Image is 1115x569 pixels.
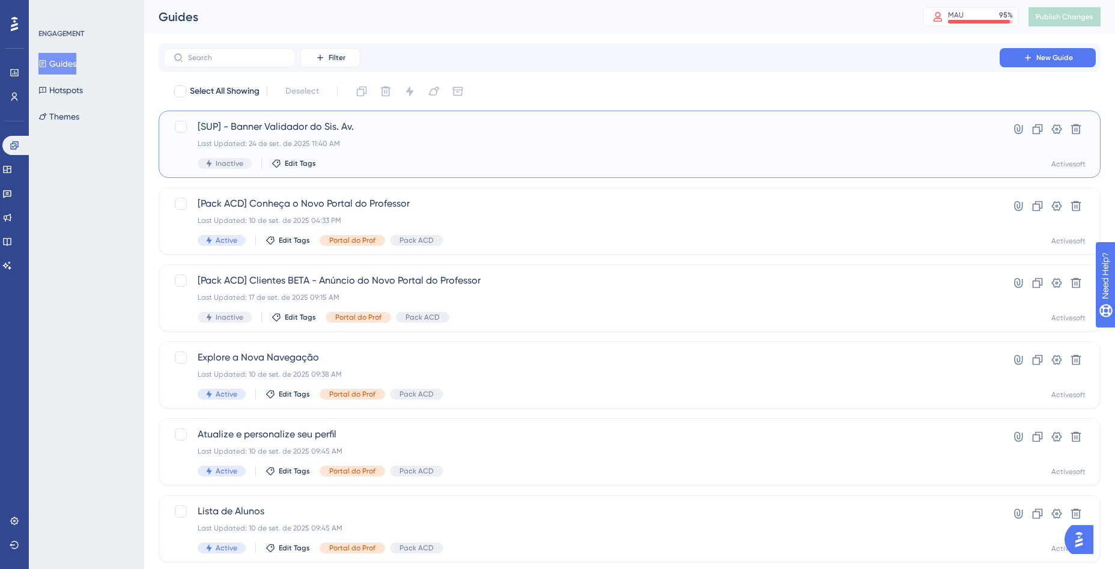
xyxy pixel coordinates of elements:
[279,543,310,553] span: Edit Tags
[1028,7,1101,26] button: Publish Changes
[300,48,360,67] button: Filter
[198,446,965,456] div: Last Updated: 10 de set. de 2025 09:45 AM
[38,79,83,101] button: Hotspots
[38,53,76,75] button: Guides
[198,350,965,365] span: Explore a Nova Navegação
[335,312,381,322] span: Portal do Prof
[266,466,310,476] button: Edit Tags
[216,236,237,245] span: Active
[198,120,965,134] span: [SUP] - Banner Validador do Sis. Av.
[279,236,310,245] span: Edit Tags
[329,543,375,553] span: Portal do Prof
[406,312,440,322] span: Pack ACD
[1051,390,1086,400] div: Activesoft
[329,53,345,62] span: Filter
[198,196,965,211] span: [Pack ACD] Conheça o Novo Portal do Professor
[198,427,965,442] span: Atualize e personalize seu perfil
[285,84,319,99] span: Deselect
[266,236,310,245] button: Edit Tags
[1051,313,1086,323] div: Activesoft
[198,216,965,225] div: Last Updated: 10 de set. de 2025 04:33 PM
[999,10,1013,20] div: 95 %
[329,389,375,399] span: Portal do Prof
[216,312,243,322] span: Inactive
[198,139,965,148] div: Last Updated: 24 de set. de 2025 11:40 AM
[159,8,893,25] div: Guides
[28,3,75,17] span: Need Help?
[216,466,237,476] span: Active
[198,370,965,379] div: Last Updated: 10 de set. de 2025 09:38 AM
[266,389,310,399] button: Edit Tags
[272,159,316,168] button: Edit Tags
[948,10,964,20] div: MAU
[198,273,965,288] span: [Pack ACD] Clientes BETA - Anúncio do Novo Portal do Professor
[400,466,434,476] span: Pack ACD
[38,29,84,38] div: ENGAGEMENT
[188,53,285,62] input: Search
[198,293,965,302] div: Last Updated: 17 de set. de 2025 09:15 AM
[1065,522,1101,558] iframe: UserGuiding AI Assistant Launcher
[279,389,310,399] span: Edit Tags
[198,523,965,533] div: Last Updated: 10 de set. de 2025 09:45 AM
[285,159,316,168] span: Edit Tags
[400,543,434,553] span: Pack ACD
[1036,12,1093,22] span: Publish Changes
[279,466,310,476] span: Edit Tags
[400,236,434,245] span: Pack ACD
[329,466,375,476] span: Portal do Prof
[1051,159,1086,169] div: Activesoft
[1051,236,1086,246] div: Activesoft
[266,543,310,553] button: Edit Tags
[275,81,330,102] button: Deselect
[400,389,434,399] span: Pack ACD
[272,312,316,322] button: Edit Tags
[216,543,237,553] span: Active
[198,504,965,519] span: Lista de Alunos
[329,236,375,245] span: Portal do Prof
[1000,48,1096,67] button: New Guide
[1051,467,1086,476] div: Activesoft
[190,84,260,99] span: Select All Showing
[216,389,237,399] span: Active
[216,159,243,168] span: Inactive
[1051,544,1086,553] div: Activesoft
[285,312,316,322] span: Edit Tags
[38,106,79,127] button: Themes
[1036,53,1073,62] span: New Guide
